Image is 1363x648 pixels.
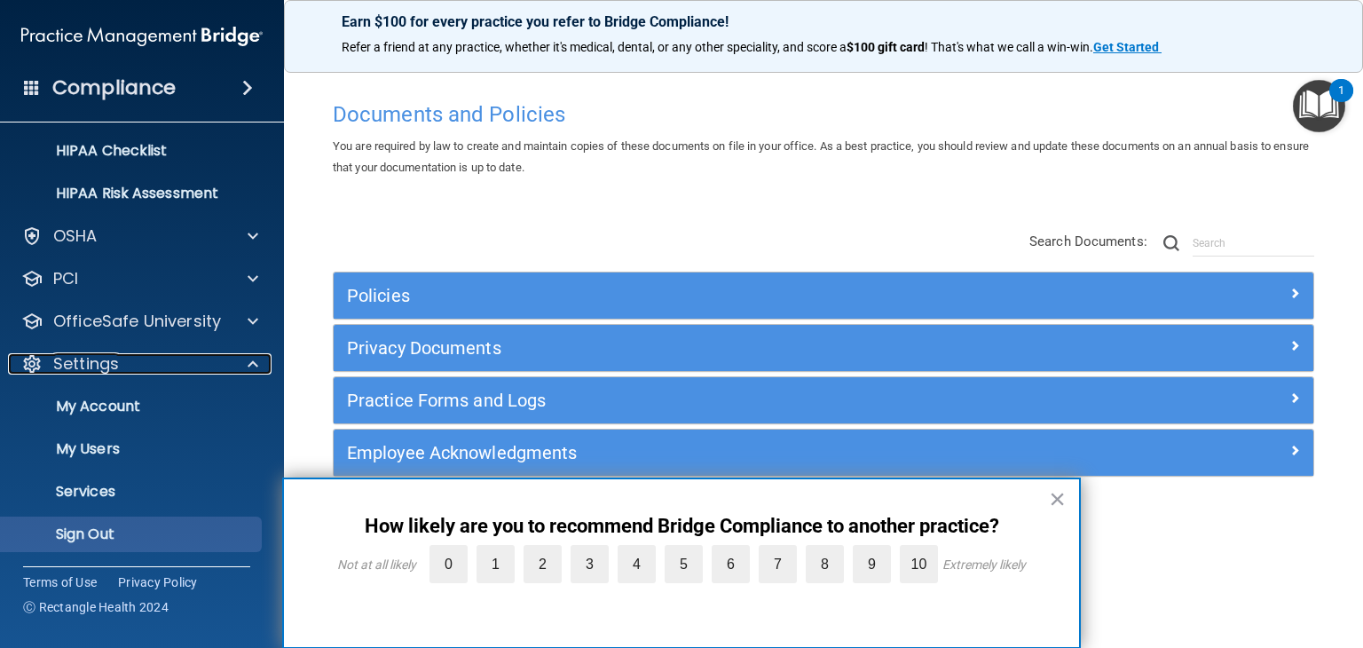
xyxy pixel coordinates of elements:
[806,545,844,583] label: 8
[23,598,169,616] span: Ⓒ Rectangle Health 2024
[342,40,847,54] span: Refer a friend at any practice, whether it's medical, dental, or any other speciality, and score a
[1029,233,1147,249] span: Search Documents:
[333,103,1314,126] h4: Documents and Policies
[53,225,98,247] p: OSHA
[942,557,1026,572] div: Extremely likely
[21,19,263,54] img: PMB logo
[347,286,1055,305] h5: Policies
[429,545,468,583] label: 0
[1163,235,1179,251] img: ic-search.3b580494.png
[900,545,938,583] label: 10
[347,443,1055,462] h5: Employee Acknowledgments
[333,139,1309,174] span: You are required by law to create and maintain copies of these documents on file in your office. ...
[1193,230,1314,257] input: Search
[118,573,198,591] a: Privacy Policy
[12,398,254,415] p: My Account
[665,545,703,583] label: 5
[1049,485,1066,513] button: Close
[1093,40,1159,54] strong: Get Started
[337,557,416,572] div: Not at all likely
[53,353,119,375] p: Settings
[925,40,1093,54] span: ! That's what we call a win-win.
[477,545,515,583] label: 1
[342,13,1305,30] p: Earn $100 for every practice you refer to Bridge Compliance!
[347,391,1055,410] h5: Practice Forms and Logs
[571,545,609,583] label: 3
[847,40,925,54] strong: $100 gift card
[12,440,254,458] p: My Users
[347,338,1055,358] h5: Privacy Documents
[53,268,78,289] p: PCI
[618,545,656,583] label: 4
[12,185,254,202] p: HIPAA Risk Assessment
[1338,91,1344,114] div: 1
[23,573,97,591] a: Terms of Use
[52,75,176,100] h4: Compliance
[853,545,891,583] label: 9
[12,526,254,543] p: Sign Out
[1293,80,1345,132] button: Open Resource Center, 1 new notification
[524,545,562,583] label: 2
[12,142,254,160] p: HIPAA Checklist
[759,545,797,583] label: 7
[12,483,254,501] p: Services
[53,311,221,332] p: OfficeSafe University
[319,515,1044,538] p: How likely are you to recommend Bridge Compliance to another practice?
[712,545,750,583] label: 6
